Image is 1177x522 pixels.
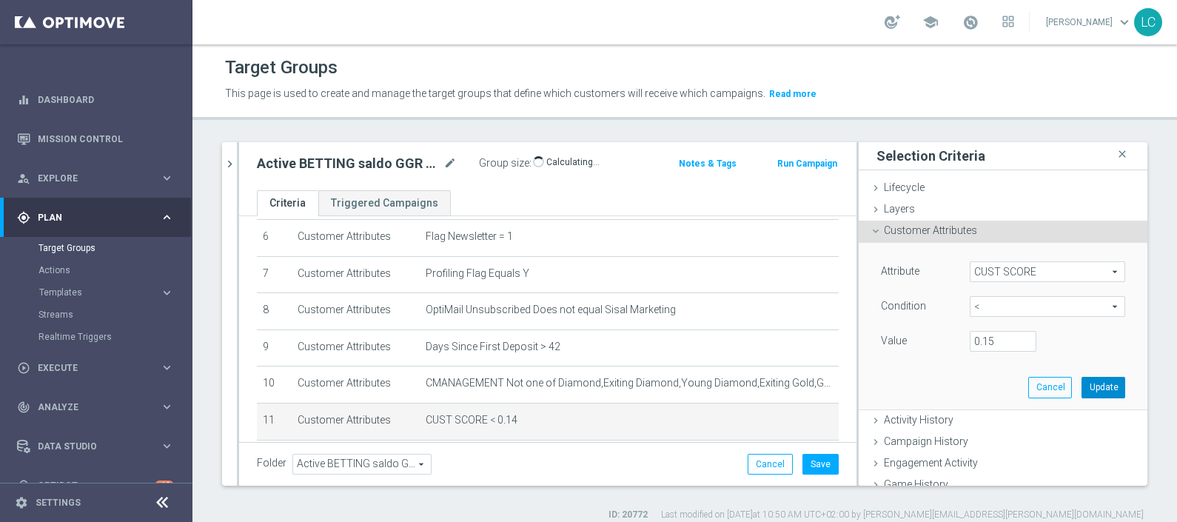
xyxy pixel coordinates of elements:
div: Execute [17,361,160,375]
button: Cancel [748,454,793,475]
i: settings [15,496,28,509]
button: person_search Explore keyboard_arrow_right [16,173,175,184]
label: : [529,157,532,170]
td: 12 [257,440,292,477]
span: CUST SCORE < 0.14 [426,414,517,426]
button: Data Studio keyboard_arrow_right [16,441,175,452]
i: track_changes [17,401,30,414]
i: gps_fixed [17,211,30,224]
span: Analyze [38,403,160,412]
span: Activity History [884,414,953,426]
span: This page is used to create and manage the target groups that define which customers will receive... [225,87,765,99]
div: Mission Control [17,119,174,158]
div: Templates [38,281,191,304]
label: ID: 20772 [608,509,648,521]
div: Optibot [17,466,174,505]
i: mode_edit [443,155,457,173]
a: Optibot [38,466,155,505]
label: Value [881,334,907,347]
span: Game History [884,478,948,490]
span: Execute [38,364,160,372]
i: keyboard_arrow_right [160,171,174,185]
p: Calculating… [546,156,600,168]
span: Lifecycle [884,181,925,193]
i: equalizer [17,93,30,107]
td: Customer Attributes [292,329,420,367]
div: Actions [38,259,191,281]
span: Engagement Activity [884,457,978,469]
td: 8 [257,293,292,330]
div: play_circle_outline Execute keyboard_arrow_right [16,362,175,374]
button: equalizer Dashboard [16,94,175,106]
button: Cancel [1028,377,1072,398]
td: 10 [257,367,292,404]
a: Triggered Campaigns [318,190,451,216]
a: Criteria [257,190,318,216]
span: Data Studio [38,442,160,451]
td: Customer Attributes [292,219,420,256]
td: 9 [257,329,292,367]
span: OptiMail Unsubscribed Does not equal Sisal Marketing [426,304,676,316]
button: gps_fixed Plan keyboard_arrow_right [16,212,175,224]
div: Dashboard [17,80,174,119]
div: Data Studio [17,440,160,453]
i: chevron_right [223,157,237,171]
span: Profiling Flag Equals Y [426,267,529,280]
td: 11 [257,403,292,440]
span: Campaign History [884,435,968,447]
a: Mission Control [38,119,174,158]
label: Folder [257,457,286,469]
span: CMANAGEMENT Not one of Diamond,Exiting Diamond,Young Diamond,Exiting Gold,Gold,Young Gold,Exiting... [426,377,833,389]
td: Customer Attributes [292,367,420,404]
span: Flag Newsletter = 1 [426,230,513,243]
i: keyboard_arrow_right [160,400,174,414]
div: Target Groups [38,237,191,259]
td: Customer Attributes [292,403,420,440]
i: play_circle_outline [17,361,30,375]
lable: Attribute [881,265,919,277]
span: Plan [38,213,160,222]
span: school [922,14,939,30]
td: Lifecycle [292,440,420,477]
i: lightbulb [17,479,30,492]
td: Customer Attributes [292,256,420,293]
a: [PERSON_NAME]keyboard_arrow_down [1044,11,1134,33]
i: keyboard_arrow_right [160,286,174,300]
button: track_changes Analyze keyboard_arrow_right [16,401,175,413]
button: Read more [768,86,818,102]
i: keyboard_arrow_right [160,439,174,453]
i: keyboard_arrow_right [160,210,174,224]
div: Templates [39,288,160,297]
span: Customer Attributes [884,224,977,236]
span: Days Since First Deposit > 42 [426,341,560,353]
span: Layers [884,203,915,215]
h2: Active BETTING saldo GGR <= 0 L3M [257,155,440,173]
td: 6 [257,219,292,256]
label: Last modified on [DATE] at 10:50 AM UTC+02:00 by [PERSON_NAME][EMAIL_ADDRESS][PERSON_NAME][DOMAIN... [661,509,1144,521]
i: keyboard_arrow_right [160,361,174,375]
label: Group size [479,157,529,170]
h3: Selection Criteria [876,147,985,164]
a: Streams [38,309,154,321]
a: Dashboard [38,80,174,119]
div: +10 [155,481,174,490]
button: Run Campaign [776,155,839,172]
a: Settings [36,498,81,507]
div: Analyze [17,401,160,414]
div: LC [1134,8,1162,36]
div: Streams [38,304,191,326]
lable: Condition [881,300,926,312]
i: person_search [17,172,30,185]
button: Notes & Tags [677,155,738,172]
button: Templates keyboard_arrow_right [38,287,175,298]
i: close [1115,144,1130,164]
button: Mission Control [16,133,175,145]
td: Customer Attributes [292,293,420,330]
